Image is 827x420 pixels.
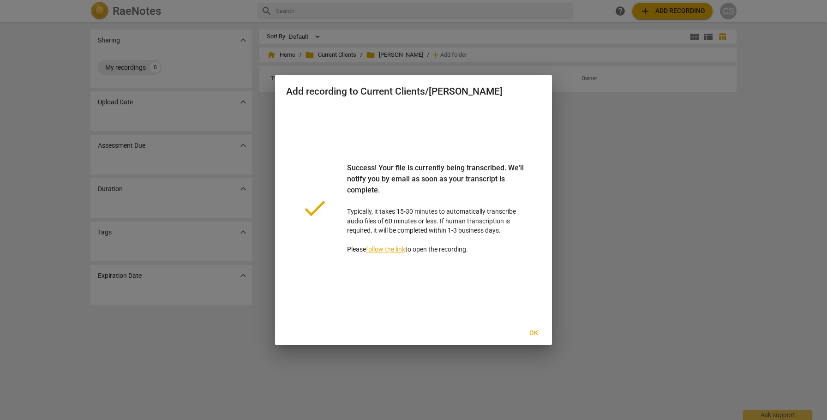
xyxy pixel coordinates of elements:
h2: Add recording to Current Clients/[PERSON_NAME] [286,86,541,97]
span: Ok [526,329,541,338]
button: Ok [519,325,548,342]
p: Typically, it takes 15-30 minutes to automatically transcribe audio files of 60 minutes or less. ... [347,162,526,254]
div: Success! Your file is currently being transcribed. We'll notify you by email as soon as your tran... [347,162,526,207]
span: done [301,194,329,222]
a: follow the link [366,246,405,253]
